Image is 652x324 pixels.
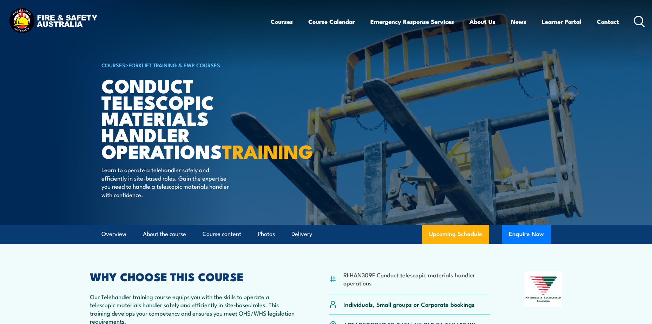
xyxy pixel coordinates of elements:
[101,166,230,198] p: Learn to operate a telehandler safely and efficiently in site-based roles. Gain the expertise you...
[308,12,355,31] a: Course Calendar
[101,61,125,69] a: COURSES
[597,12,619,31] a: Contact
[502,225,551,244] button: Enquire Now
[511,12,526,31] a: News
[222,136,313,165] strong: TRAINING
[343,300,475,308] p: Individuals, Small groups or Corporate bookings
[203,225,241,243] a: Course content
[101,225,126,243] a: Overview
[258,225,275,243] a: Photos
[143,225,186,243] a: About the course
[469,12,495,31] a: About Us
[525,271,562,307] img: Nationally Recognised Training logo.
[129,61,220,69] a: Forklift Training & EWP Courses
[101,61,275,69] h6: >
[370,12,454,31] a: Emergency Response Services
[291,225,312,243] a: Delivery
[422,225,489,244] a: Upcoming Schedule
[101,77,275,159] h1: Conduct Telescopic Materials Handler Operations
[90,271,295,281] h2: WHY CHOOSE THIS COURSE
[343,271,490,287] li: RIIHAN309F Conduct telescopic materials handler operations
[271,12,293,31] a: Courses
[542,12,581,31] a: Learner Portal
